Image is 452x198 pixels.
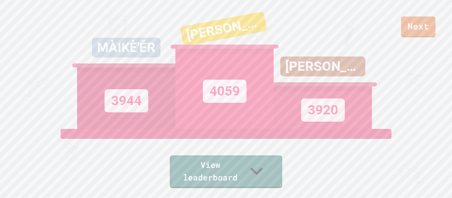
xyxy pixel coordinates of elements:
[105,89,148,112] div: 3944
[280,57,365,76] div: [PERSON_NAME]
[401,17,435,37] a: Next
[301,99,345,122] div: 3920
[92,38,160,58] div: MÀIKÈ'ĚR
[203,80,247,103] div: 4059
[180,11,267,47] div: [PERSON_NAME]
[170,155,282,188] a: View leaderboard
